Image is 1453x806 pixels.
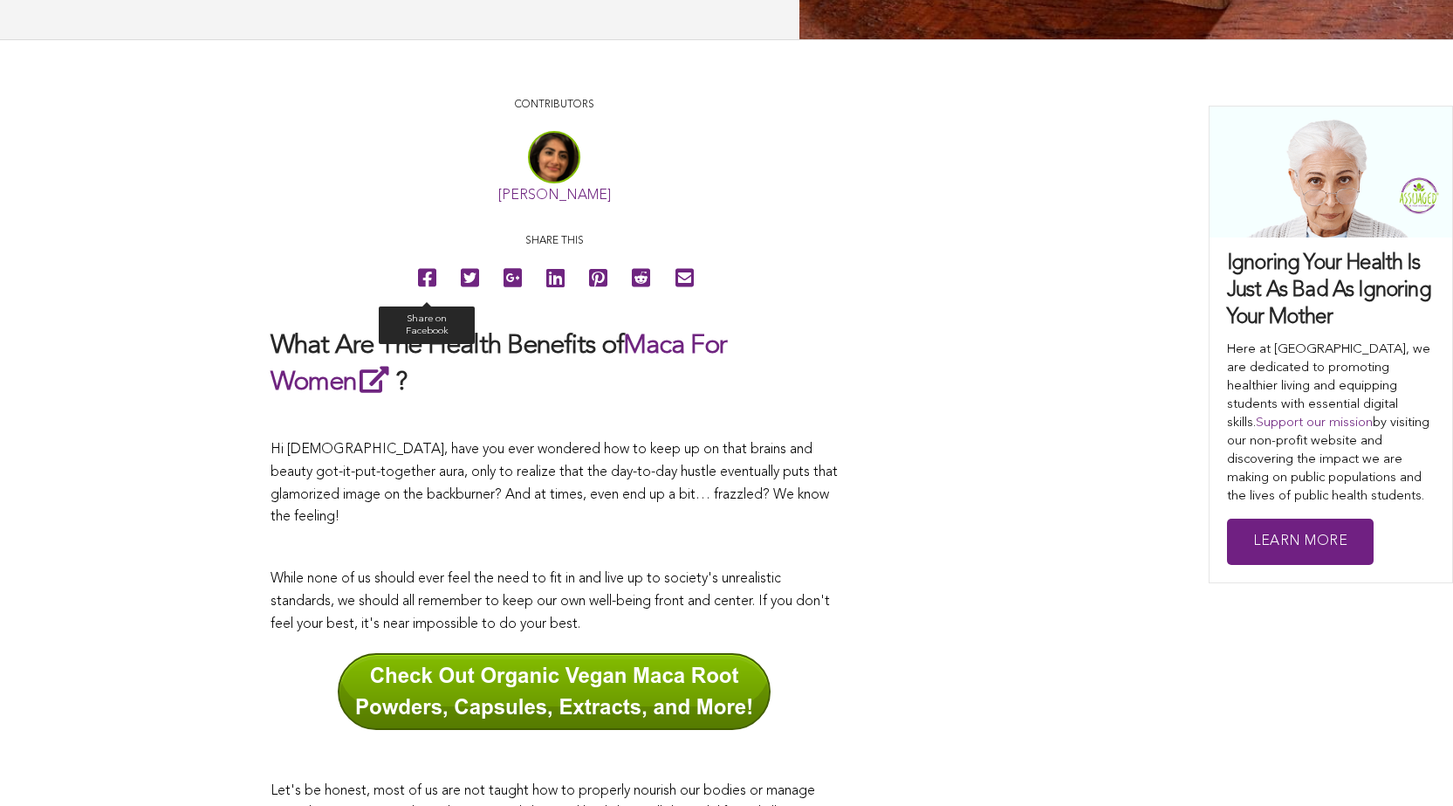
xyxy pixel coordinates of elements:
[271,572,830,630] span: While none of us should ever feel the need to fit in and live up to society's unrealistic standar...
[1366,722,1453,806] iframe: Chat Widget
[271,443,838,524] span: Hi [DEMOGRAPHIC_DATA], have you ever wondered how to keep up on that brains and beauty got-it-put...
[271,333,727,396] a: Maca For Women
[498,189,611,203] a: [PERSON_NAME]
[271,97,838,114] p: CONTRIBUTORS
[338,653,771,730] img: Check Out Organic Vegan Maca Root Powders, Capsules, Extracts, and More!
[271,329,838,400] h2: What Are The Health Benefits of ?
[271,233,838,250] p: Share this
[379,307,475,343] div: Share on Facebook
[1227,519,1374,565] a: Learn More
[408,258,447,298] a: Share on Facebook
